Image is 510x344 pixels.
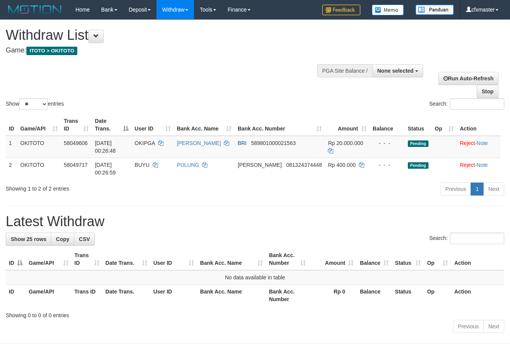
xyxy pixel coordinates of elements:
div: Showing 1 to 2 of 2 entries [6,182,207,192]
img: Button%20Memo.svg [372,5,404,15]
th: Bank Acc. Number [266,285,309,307]
th: Op: activate to sort column ascending [424,248,451,270]
span: ITOTO > OKITOTO [26,47,77,55]
input: Search: [450,98,504,110]
span: None selected [377,68,414,74]
th: Status [392,285,424,307]
td: OKITOTO [17,136,61,158]
th: Date Trans.: activate to sort column ascending [103,248,150,270]
a: Note [477,162,488,168]
th: Date Trans.: activate to sort column descending [92,114,132,136]
span: Pending [408,140,429,147]
td: · [457,136,500,158]
th: User ID: activate to sort column ascending [132,114,174,136]
span: Rp 400.000 [328,162,355,168]
a: Reject [460,140,475,146]
th: ID: activate to sort column descending [6,248,26,270]
label: Search: [429,98,504,110]
h1: Withdraw List [6,28,332,43]
a: Previous [440,183,471,196]
th: Amount: activate to sort column ascending [309,248,357,270]
td: 1 [6,136,17,158]
th: User ID [150,285,197,307]
a: [PERSON_NAME] [177,140,221,146]
th: Status [405,114,432,136]
td: OKITOTO [17,158,61,179]
span: Copy 589801000021563 to clipboard [251,140,296,146]
th: Balance [357,285,392,307]
span: [PERSON_NAME] [238,162,282,168]
span: BRI [238,140,246,146]
th: Op: activate to sort column ascending [432,114,457,136]
a: Next [483,183,504,196]
h4: Game: [6,47,332,54]
span: 58049606 [64,140,88,146]
th: Bank Acc. Number: activate to sort column ascending [235,114,325,136]
a: Note [477,140,488,146]
span: Rp 20.000.000 [328,140,363,146]
th: Status: activate to sort column ascending [392,248,424,270]
img: panduan.png [415,5,454,15]
td: · [457,158,500,179]
th: Action [451,248,504,270]
span: [DATE] 00:26:48 [95,140,116,154]
th: ID [6,285,26,307]
img: MOTION_logo.png [6,4,64,15]
th: Game/API [26,285,72,307]
th: Action [451,285,504,307]
select: Showentries [19,98,48,110]
th: Op [424,285,451,307]
h1: Latest Withdraw [6,214,504,229]
span: [DATE] 00:26:59 [95,162,116,176]
a: PULUNG [177,162,199,168]
label: Show entries [6,98,64,110]
th: Action [457,114,500,136]
th: User ID: activate to sort column ascending [150,248,197,270]
button: None selected [372,64,423,77]
th: Amount: activate to sort column ascending [325,114,369,136]
td: 2 [6,158,17,179]
th: Bank Acc. Name [197,285,266,307]
span: Copy 081324374448 to clipboard [286,162,322,168]
span: Show 25 rows [11,236,46,242]
a: 1 [471,183,484,196]
th: Game/API: activate to sort column ascending [26,248,72,270]
a: Show 25 rows [6,233,51,246]
a: CSV [74,233,95,246]
span: Copy [56,236,69,242]
th: ID [6,114,17,136]
div: - - - [373,139,402,147]
div: PGA Site Balance / [317,64,372,77]
th: Balance [370,114,405,136]
th: Trans ID: activate to sort column ascending [61,114,92,136]
div: Showing 0 to 0 of 0 entries [6,308,504,319]
th: Rp 0 [309,285,357,307]
td: No data available in table [6,270,504,285]
span: OKIPGA [135,140,155,146]
th: Date Trans. [103,285,150,307]
a: Run Auto-Refresh [438,72,499,85]
span: CSV [79,236,90,242]
span: Pending [408,162,429,169]
th: Game/API: activate to sort column ascending [17,114,61,136]
a: Previous [453,320,484,333]
th: Bank Acc. Number: activate to sort column ascending [266,248,309,270]
label: Search: [429,233,504,244]
div: - - - [373,161,402,169]
input: Search: [450,233,504,244]
a: Stop [477,85,499,98]
a: Copy [51,233,74,246]
span: BUYU [135,162,150,168]
th: Balance: activate to sort column ascending [357,248,392,270]
th: Bank Acc. Name: activate to sort column ascending [174,114,235,136]
th: Bank Acc. Name: activate to sort column ascending [197,248,266,270]
a: Next [483,320,504,333]
img: Feedback.jpg [322,5,360,15]
th: Trans ID [72,285,103,307]
th: Trans ID: activate to sort column ascending [72,248,103,270]
span: 58049717 [64,162,88,168]
a: Reject [460,162,475,168]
